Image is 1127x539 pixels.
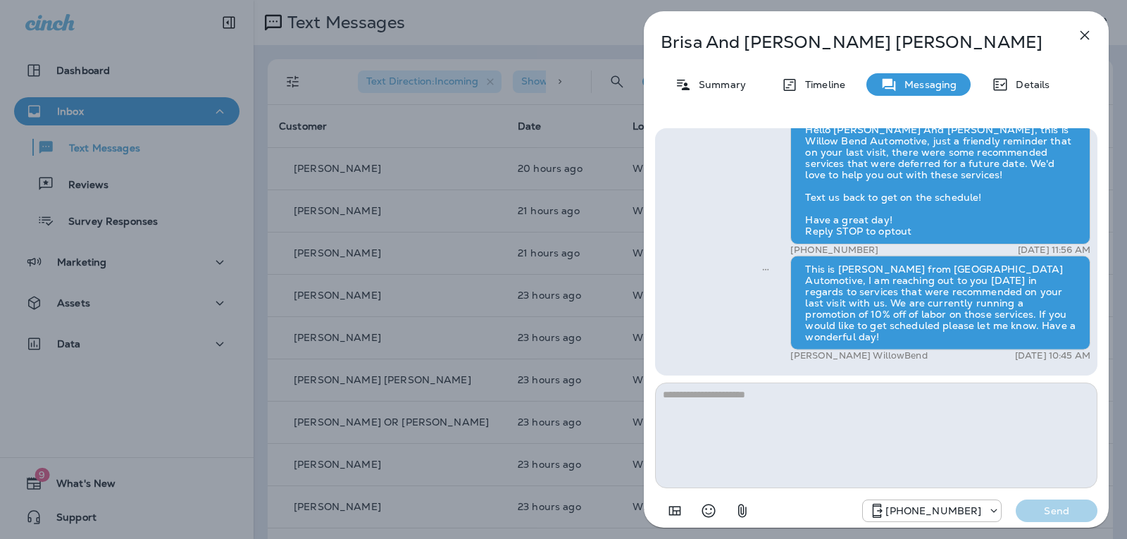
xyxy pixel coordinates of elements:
p: Messaging [897,79,957,90]
p: Summary [692,79,746,90]
p: [PHONE_NUMBER] [885,505,981,516]
button: Select an emoji [695,497,723,525]
p: [DATE] 10:45 AM [1015,350,1090,361]
p: Timeline [798,79,845,90]
p: [DATE] 11:56 AM [1018,244,1090,256]
button: Add in a premade template [661,497,689,525]
div: +1 (813) 497-4455 [863,502,1001,519]
p: Details [1009,79,1050,90]
p: Brisa And [PERSON_NAME] [PERSON_NAME] [661,32,1045,52]
div: Hello [PERSON_NAME] And [PERSON_NAME], this is Willow Bend Automotive, just a friendly reminder t... [790,116,1090,244]
p: [PERSON_NAME] WillowBend [790,350,927,361]
span: Sent [762,262,769,275]
div: This is [PERSON_NAME] from [GEOGRAPHIC_DATA] Automotive, I am reaching out to you [DATE] in regar... [790,256,1090,350]
p: [PHONE_NUMBER] [790,244,878,256]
